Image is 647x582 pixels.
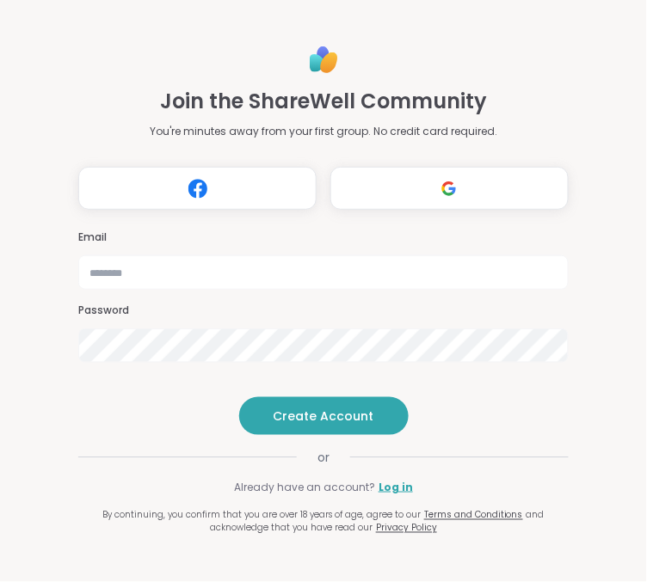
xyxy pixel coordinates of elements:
[424,509,523,522] a: Terms and Conditions
[297,449,350,466] span: or
[234,480,375,495] span: Already have an account?
[78,303,569,318] h3: Password
[239,397,409,435] button: Create Account
[376,522,437,535] a: Privacy Policy
[433,173,465,205] img: ShareWell Logomark
[150,124,497,139] p: You're minutes away from your first group. No credit card required.
[160,86,487,117] h1: Join the ShareWell Community
[182,173,214,205] img: ShareWell Logomark
[274,407,374,425] span: Create Account
[210,509,545,535] span: and acknowledge that you have read our
[78,230,569,245] h3: Email
[379,480,413,495] a: Log in
[305,40,343,79] img: ShareWell Logo
[102,509,421,522] span: By continuing, you confirm that you are over 18 years of age, agree to our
